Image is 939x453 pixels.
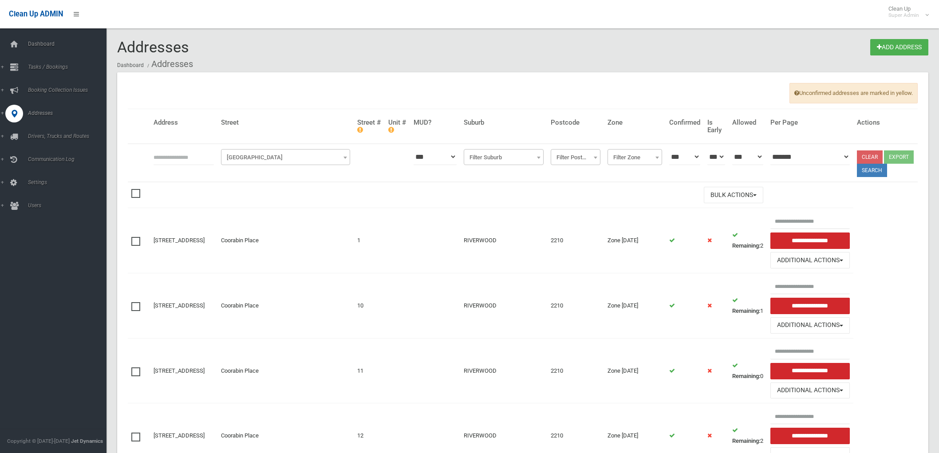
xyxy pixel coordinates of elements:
span: Filter Postcode [551,149,600,165]
li: Addresses [145,56,193,72]
span: Addresses [117,38,189,56]
td: Coorabin Place [217,338,354,403]
a: [STREET_ADDRESS] [154,432,205,439]
h4: MUD? [414,119,457,126]
h4: Unit # [388,119,406,134]
button: Search [857,164,887,177]
td: 11 [354,338,385,403]
td: 10 [354,273,385,339]
td: 1 [729,273,767,339]
span: Filter Postcode [553,151,598,164]
h4: Zone [608,119,662,126]
small: Super Admin [888,12,919,19]
span: Unconfirmed addresses are marked in yellow. [789,83,918,103]
td: 2210 [547,338,604,403]
td: Coorabin Place [217,208,354,273]
h4: Is Early [707,119,725,134]
h4: Address [154,119,214,126]
h4: Actions [857,119,914,126]
button: Bulk Actions [704,187,763,203]
td: RIVERWOOD [460,273,547,339]
span: Filter Suburb [466,151,541,164]
strong: Remaining: [732,373,760,379]
h4: Per Page [770,119,850,126]
h4: Street # [357,119,381,134]
a: [STREET_ADDRESS] [154,302,205,309]
td: Zone [DATE] [604,208,666,273]
td: 2210 [547,273,604,339]
h4: Allowed [732,119,763,126]
span: Addresses [25,110,114,116]
td: 1 [354,208,385,273]
span: Booking Collection Issues [25,87,114,93]
span: Filter Zone [610,151,660,164]
strong: Remaining: [732,307,760,314]
a: Add Address [870,39,928,55]
span: Drivers, Trucks and Routes [25,133,114,139]
span: Users [25,202,114,209]
strong: Remaining: [732,242,760,249]
strong: Remaining: [732,437,760,444]
td: Zone [DATE] [604,273,666,339]
h4: Confirmed [669,119,700,126]
span: Filter Zone [608,149,662,165]
h4: Postcode [551,119,600,126]
a: Dashboard [117,62,144,68]
button: Export [884,150,914,164]
span: Dashboard [25,41,114,47]
span: Filter Street [223,151,348,164]
a: Clear [857,150,883,164]
span: Filter Street [221,149,350,165]
a: [STREET_ADDRESS] [154,367,205,374]
span: Copyright © [DATE]-[DATE] [7,438,70,444]
h4: Suburb [464,119,544,126]
button: Additional Actions [770,252,850,268]
td: RIVERWOOD [460,208,547,273]
td: 2210 [547,208,604,273]
span: Filter Suburb [464,149,544,165]
h4: Street [221,119,350,126]
span: Communication Log [25,156,114,162]
td: Zone [DATE] [604,338,666,403]
td: 0 [729,338,767,403]
td: 2 [729,208,767,273]
button: Additional Actions [770,382,850,399]
span: Settings [25,179,114,185]
span: Clean Up ADMIN [9,10,63,18]
td: RIVERWOOD [460,338,547,403]
span: Clean Up [884,5,928,19]
td: Coorabin Place [217,273,354,339]
span: Tasks / Bookings [25,64,114,70]
strong: Jet Dynamics [71,438,103,444]
button: Additional Actions [770,317,850,334]
a: [STREET_ADDRESS] [154,237,205,244]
